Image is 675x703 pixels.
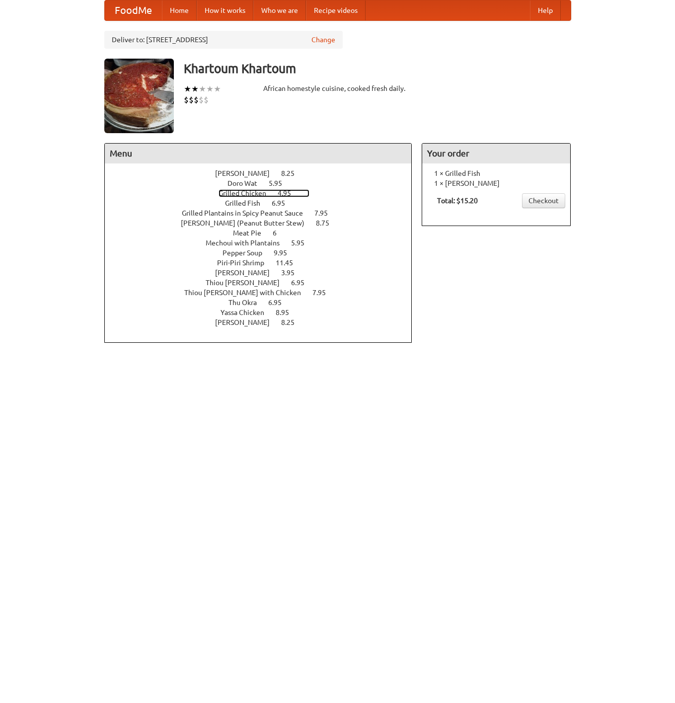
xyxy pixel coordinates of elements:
[184,94,189,105] li: $
[199,94,204,105] li: $
[215,169,280,177] span: [PERSON_NAME]
[182,209,313,217] span: Grilled Plantains in Spicy Peanut Sauce
[189,94,194,105] li: $
[184,59,571,78] h3: Khartoum Khartoum
[437,197,478,205] b: Total: $15.20
[104,59,174,133] img: angular.jpg
[314,209,338,217] span: 7.95
[197,0,253,20] a: How it works
[316,219,339,227] span: 8.75
[181,219,348,227] a: [PERSON_NAME] (Peanut Butter Stew) 8.75
[219,189,309,197] a: Grilled Chicken 4.95
[221,309,307,316] a: Yassa Chicken 8.95
[278,189,301,197] span: 4.95
[306,0,366,20] a: Recipe videos
[281,318,304,326] span: 8.25
[223,249,272,257] span: Pepper Soup
[228,299,300,307] a: Thu Okra 6.95
[233,229,271,237] span: Meat Pie
[105,144,412,163] h4: Menu
[228,299,267,307] span: Thu Okra
[225,199,270,207] span: Grilled Fish
[221,309,274,316] span: Yassa Chicken
[427,178,565,188] li: 1 × [PERSON_NAME]
[215,269,313,277] a: [PERSON_NAME] 3.95
[215,169,313,177] a: [PERSON_NAME] 8.25
[206,239,323,247] a: Mechoui with Plantains 5.95
[273,229,287,237] span: 6
[311,35,335,45] a: Change
[105,0,162,20] a: FoodMe
[214,83,221,94] li: ★
[184,289,311,297] span: Thiou [PERSON_NAME] with Chicken
[253,0,306,20] a: Who we are
[215,318,313,326] a: [PERSON_NAME] 8.25
[217,259,274,267] span: Piri-Piri Shrimp
[223,249,305,257] a: Pepper Soup 9.95
[427,168,565,178] li: 1 × Grilled Fish
[227,179,300,187] a: Doro Wat 5.95
[291,239,314,247] span: 5.95
[281,169,304,177] span: 8.25
[184,83,191,94] li: ★
[281,269,304,277] span: 3.95
[263,83,412,93] div: African homestyle cuisine, cooked fresh daily.
[272,199,295,207] span: 6.95
[217,259,311,267] a: Piri-Piri Shrimp 11.45
[204,94,209,105] li: $
[522,193,565,208] a: Checkout
[181,219,314,227] span: [PERSON_NAME] (Peanut Butter Stew)
[206,279,290,287] span: Thiou [PERSON_NAME]
[530,0,561,20] a: Help
[191,83,199,94] li: ★
[206,239,290,247] span: Mechoui with Plantains
[276,309,299,316] span: 8.95
[199,83,206,94] li: ★
[233,229,295,237] a: Meat Pie 6
[276,259,303,267] span: 11.45
[162,0,197,20] a: Home
[206,83,214,94] li: ★
[227,179,267,187] span: Doro Wat
[206,279,323,287] a: Thiou [PERSON_NAME] 6.95
[291,279,314,287] span: 6.95
[184,289,344,297] a: Thiou [PERSON_NAME] with Chicken 7.95
[182,209,346,217] a: Grilled Plantains in Spicy Peanut Sauce 7.95
[194,94,199,105] li: $
[312,289,336,297] span: 7.95
[215,269,280,277] span: [PERSON_NAME]
[422,144,570,163] h4: Your order
[269,179,292,187] span: 5.95
[274,249,297,257] span: 9.95
[104,31,343,49] div: Deliver to: [STREET_ADDRESS]
[215,318,280,326] span: [PERSON_NAME]
[268,299,292,307] span: 6.95
[219,189,276,197] span: Grilled Chicken
[225,199,303,207] a: Grilled Fish 6.95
